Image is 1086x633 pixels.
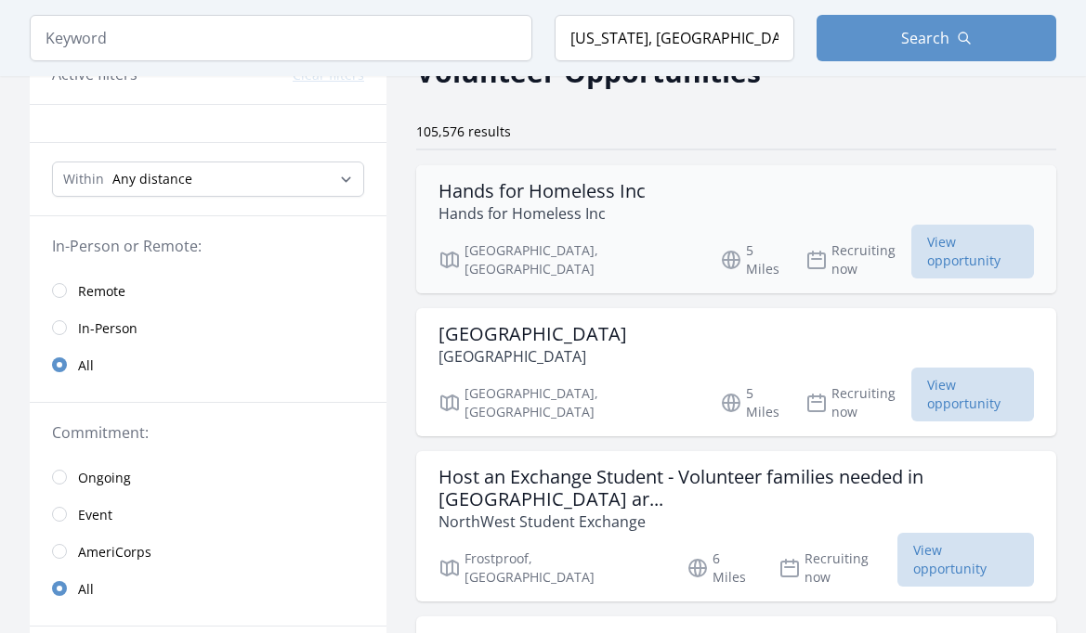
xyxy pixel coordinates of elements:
p: [GEOGRAPHIC_DATA] [438,345,627,368]
span: Event [78,506,112,524]
a: In-Person [30,309,386,346]
p: [GEOGRAPHIC_DATA], [GEOGRAPHIC_DATA] [438,384,698,421]
legend: Commitment: [52,421,364,444]
p: Frostproof, [GEOGRAPHIC_DATA] [438,549,664,587]
span: Ongoing [78,469,131,487]
legend: In-Person or Remote: [52,235,364,257]
p: NorthWest Student Exchange [438,510,1034,533]
a: All [30,570,386,607]
span: Search [901,27,949,49]
a: Event [30,496,386,533]
p: Hands for Homeless Inc [438,202,646,225]
h3: Host an Exchange Student - Volunteer families needed in [GEOGRAPHIC_DATA] ar... [438,466,1034,510]
span: View opportunity [911,368,1034,421]
p: Recruiting now [779,549,897,587]
a: All [30,346,386,383]
p: Recruiting now [805,384,911,421]
p: 6 Miles [687,549,756,587]
a: Hands for Homeless Inc Hands for Homeless Inc [GEOGRAPHIC_DATA], [GEOGRAPHIC_DATA] 5 Miles Recrui... [416,165,1056,293]
p: 5 Miles [720,241,782,278]
span: AmeriCorps [78,543,151,562]
h3: Hands for Homeless Inc [438,180,646,202]
a: Host an Exchange Student - Volunteer families needed in [GEOGRAPHIC_DATA] ar... NorthWest Student... [416,451,1056,601]
a: Remote [30,272,386,309]
select: Search Radius [52,161,364,197]
p: Recruiting now [805,241,911,278]
span: View opportunity [897,533,1034,587]
span: In-Person [78,319,137,338]
span: All [78,580,94,599]
p: 5 Miles [720,384,782,421]
span: 105,576 results [416,123,511,140]
button: Search [817,15,1056,61]
a: AmeriCorps [30,533,386,570]
input: Keyword [30,15,532,61]
a: Ongoing [30,459,386,496]
p: [GEOGRAPHIC_DATA], [GEOGRAPHIC_DATA] [438,241,698,278]
span: All [78,356,94,375]
span: View opportunity [911,225,1034,278]
span: Remote [78,282,125,301]
h3: [GEOGRAPHIC_DATA] [438,323,627,345]
input: Location [555,15,794,61]
a: [GEOGRAPHIC_DATA] [GEOGRAPHIC_DATA] [GEOGRAPHIC_DATA], [GEOGRAPHIC_DATA] 5 Miles Recruiting now V... [416,308,1056,436]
